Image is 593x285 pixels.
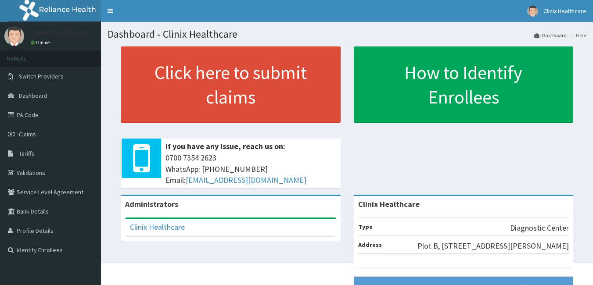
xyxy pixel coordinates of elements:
b: Address [358,241,382,249]
span: Claims [19,130,36,138]
a: Clinix Healthcare [130,222,185,232]
img: User Image [4,26,24,46]
a: Online [31,39,52,46]
span: Switch Providers [19,72,64,80]
a: Dashboard [534,32,567,39]
strong: Clinix Healthcare [358,199,420,209]
h1: Dashboard - Clinix Healthcare [108,28,586,40]
b: Type [358,223,373,231]
li: Here [568,32,586,39]
b: Administrators [125,199,178,209]
span: Dashboard [19,92,47,100]
a: Click here to submit claims [121,46,341,123]
p: Diagnostic Center [510,222,569,234]
a: How to Identify Enrollees [354,46,574,123]
p: Clinix Healthcare [31,28,90,36]
img: User Image [527,6,538,17]
p: Plot B, [STREET_ADDRESS][PERSON_NAME] [417,240,569,252]
span: 0700 7354 2623 WhatsApp: [PHONE_NUMBER] Email: [165,152,336,186]
b: If you have any issue, reach us on: [165,141,285,151]
span: Tariffs [19,150,35,157]
span: Clinix Healthcare [543,7,586,15]
a: [EMAIL_ADDRESS][DOMAIN_NAME] [186,175,306,185]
